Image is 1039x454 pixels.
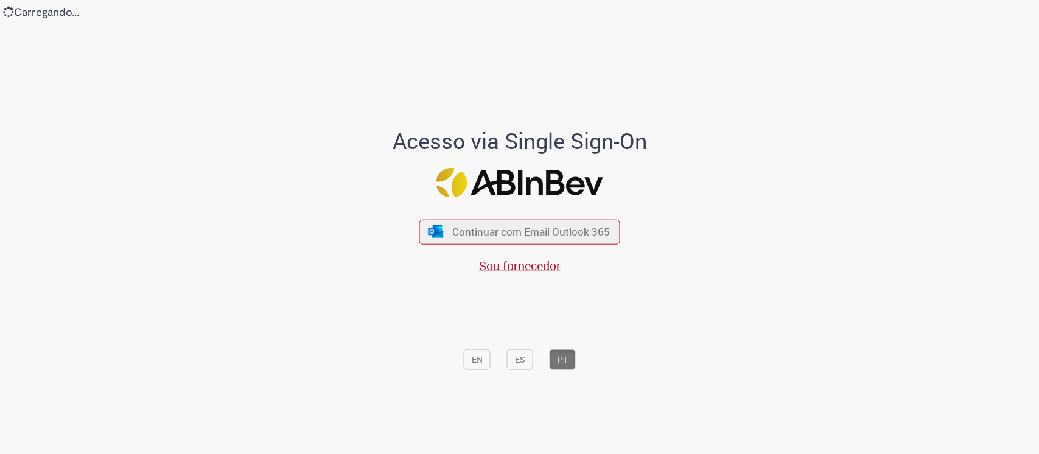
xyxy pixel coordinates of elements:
img: ícone Azure/Microsoft 360 [427,225,444,238]
button: ícone Azure/Microsoft 360 Continuar com Email Outlook 365 [419,219,620,244]
button: PT [550,349,576,369]
h1: Acesso via Single Sign-On [351,129,688,153]
button: ES [507,349,533,369]
a: Sou fornecedor [479,257,561,273]
button: EN [464,349,491,369]
img: Logo ABInBev [436,167,603,197]
span: Continuar com Email Outlook 365 [452,225,610,239]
